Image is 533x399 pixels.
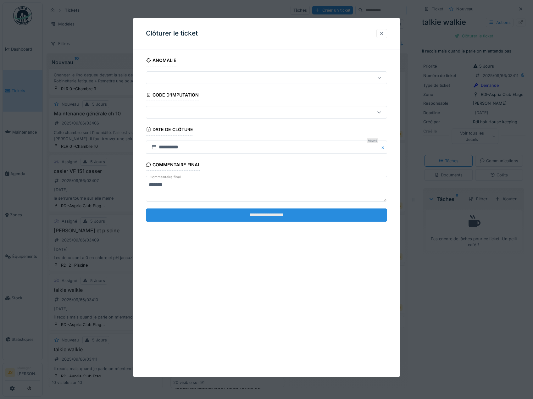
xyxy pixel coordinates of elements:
[148,174,182,181] label: Commentaire final
[146,30,198,37] h3: Clôturer le ticket
[146,160,201,171] div: Commentaire final
[146,56,177,66] div: Anomalie
[146,90,199,101] div: Code d'imputation
[380,141,387,154] button: Close
[146,125,193,136] div: Date de clôture
[367,138,378,143] div: Requis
